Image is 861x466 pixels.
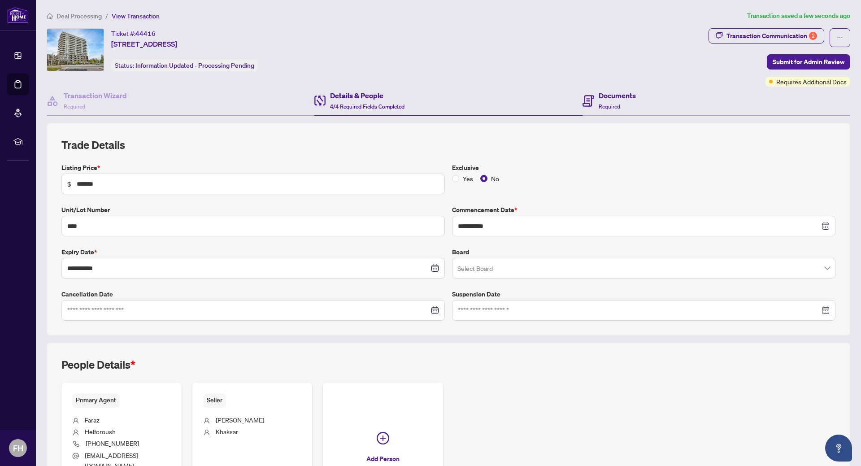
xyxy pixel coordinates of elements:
label: Listing Price [61,163,445,173]
span: 44416 [135,30,156,38]
span: No [487,174,503,183]
span: Helforoush [85,427,116,436]
span: Submit for Admin Review [773,55,844,69]
span: home [47,13,53,19]
button: Submit for Admin Review [767,54,850,70]
label: Suspension Date [452,289,835,299]
article: Transaction saved a few seconds ago [747,11,850,21]
button: Open asap [825,435,852,462]
h4: Transaction Wizard [64,90,127,101]
span: Seller [203,393,226,407]
span: Khaksar [216,427,238,436]
label: Cancellation Date [61,289,445,299]
li: / [105,11,108,21]
h4: Documents [599,90,636,101]
span: [STREET_ADDRESS] [111,39,177,49]
span: Requires Additional Docs [776,77,847,87]
div: Transaction Communication [726,29,817,43]
span: Primary Agent [72,393,120,407]
img: logo [7,7,29,23]
span: $ [67,179,71,189]
span: Information Updated - Processing Pending [135,61,254,70]
span: View Transaction [112,12,160,20]
span: [PHONE_NUMBER] [86,439,139,447]
span: FH [13,442,23,454]
button: Transaction Communication2 [709,28,824,44]
h2: People Details [61,357,135,372]
span: Yes [459,174,477,183]
span: 4/4 Required Fields Completed [330,103,404,110]
h2: Trade Details [61,138,835,152]
span: Required [599,103,620,110]
span: ellipsis [837,35,843,41]
span: Add Person [366,452,400,466]
span: [PERSON_NAME] [216,416,264,424]
div: 2 [809,32,817,40]
label: Exclusive [452,163,835,173]
label: Commencement Date [452,205,835,215]
img: IMG-N12285224_1.jpg [47,29,104,71]
span: Faraz [85,416,100,424]
label: Unit/Lot Number [61,205,445,215]
label: Expiry Date [61,247,445,257]
div: Status: [111,59,258,71]
span: plus-circle [377,432,389,444]
label: Board [452,247,835,257]
span: Deal Processing [57,12,102,20]
span: Required [64,103,85,110]
h4: Details & People [330,90,404,101]
div: Ticket #: [111,28,156,39]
